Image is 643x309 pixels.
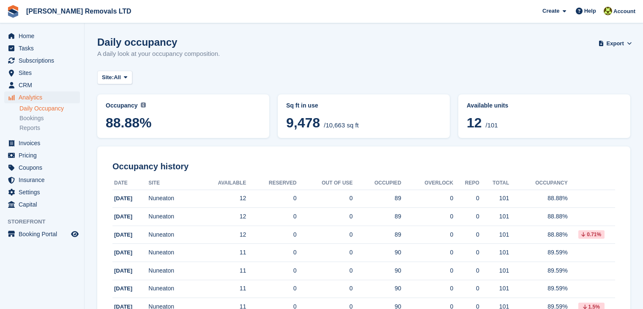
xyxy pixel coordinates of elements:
abbr: Current percentage of sq ft occupied [106,101,261,110]
th: Site [148,177,195,190]
th: Repo [453,177,479,190]
span: Help [584,7,596,15]
span: Tasks [19,42,69,54]
th: Out of Use [297,177,353,190]
a: menu [4,55,80,66]
span: [DATE] [114,213,132,220]
span: [DATE] [114,268,132,274]
a: menu [4,79,80,91]
div: 0 [453,212,479,221]
td: 101 [479,244,509,262]
span: Available units [467,102,508,109]
td: 0 [297,244,353,262]
td: 12 [195,208,246,226]
th: Occupancy [509,177,567,190]
td: Nuneaton [148,226,195,244]
td: 0 [297,190,353,208]
td: 0 [246,244,296,262]
td: 0 [297,262,353,280]
a: Preview store [70,229,80,239]
th: Occupied [353,177,401,190]
td: 12 [195,226,246,244]
div: 0 [401,266,453,275]
div: 0 [453,266,479,275]
td: 0 [246,262,296,280]
button: Export [600,36,630,50]
td: Nuneaton [148,244,195,262]
a: menu [4,174,80,186]
div: 89 [353,230,401,239]
a: menu [4,149,80,161]
td: 0 [297,226,353,244]
span: Coupons [19,162,69,174]
td: 101 [479,280,509,298]
div: 0 [401,284,453,293]
span: Account [613,7,635,16]
td: 101 [479,226,509,244]
a: menu [4,91,80,103]
a: Bookings [19,114,80,122]
a: menu [4,162,80,174]
h1: Daily occupancy [97,36,220,48]
td: 0 [297,208,353,226]
div: 0 [401,212,453,221]
span: [DATE] [114,195,132,201]
div: 0 [401,230,453,239]
span: CRM [19,79,69,91]
div: 0 [453,194,479,203]
div: 0 [401,194,453,203]
div: 0 [453,230,479,239]
div: 89 [353,194,401,203]
span: Pricing [19,149,69,161]
span: [DATE] [114,285,132,292]
img: stora-icon-8386f47178a22dfd0bd8f6a31ec36ba5ce8667c1dd55bd0f319d3a0aa187defe.svg [7,5,19,18]
span: Capital [19,199,69,210]
abbr: Current breakdown of sq ft occupied [286,101,441,110]
span: [DATE] [114,232,132,238]
span: Subscriptions [19,55,69,66]
a: Daily Occupancy [19,105,80,113]
th: Reserved [246,177,296,190]
td: 12 [195,190,246,208]
th: Date [112,177,148,190]
a: menu [4,67,80,79]
span: Storefront [8,218,84,226]
td: 101 [479,208,509,226]
td: 11 [195,262,246,280]
span: Home [19,30,69,42]
span: Insurance [19,174,69,186]
a: menu [4,137,80,149]
span: Create [542,7,559,15]
td: Nuneaton [148,190,195,208]
td: 89.59% [509,262,567,280]
button: Site: All [97,71,132,85]
a: menu [4,228,80,240]
div: 90 [353,248,401,257]
h2: Occupancy history [112,162,615,171]
a: Reports [19,124,80,132]
td: 0 [246,280,296,298]
a: menu [4,186,80,198]
a: menu [4,30,80,42]
div: 0 [401,248,453,257]
span: All [114,73,121,82]
td: 88.88% [509,208,567,226]
td: 89.59% [509,280,567,298]
a: [PERSON_NAME] Removals LTD [23,4,135,18]
a: menu [4,199,80,210]
img: icon-info-grey-7440780725fd019a000dd9b08b2336e03edf1995a4989e88bcd33f0948082b44.svg [141,102,146,108]
td: 88.88% [509,226,567,244]
td: 0 [246,190,296,208]
span: Settings [19,186,69,198]
img: Sean Glenn [604,7,612,15]
td: Nuneaton [148,280,195,298]
div: 0.71% [578,230,605,239]
td: 11 [195,280,246,298]
abbr: Current percentage of units occupied or overlocked [467,101,622,110]
td: Nuneaton [148,262,195,280]
div: 90 [353,266,401,275]
td: 101 [479,262,509,280]
span: 9,478 [286,115,320,130]
span: Export [607,39,624,48]
a: menu [4,42,80,54]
